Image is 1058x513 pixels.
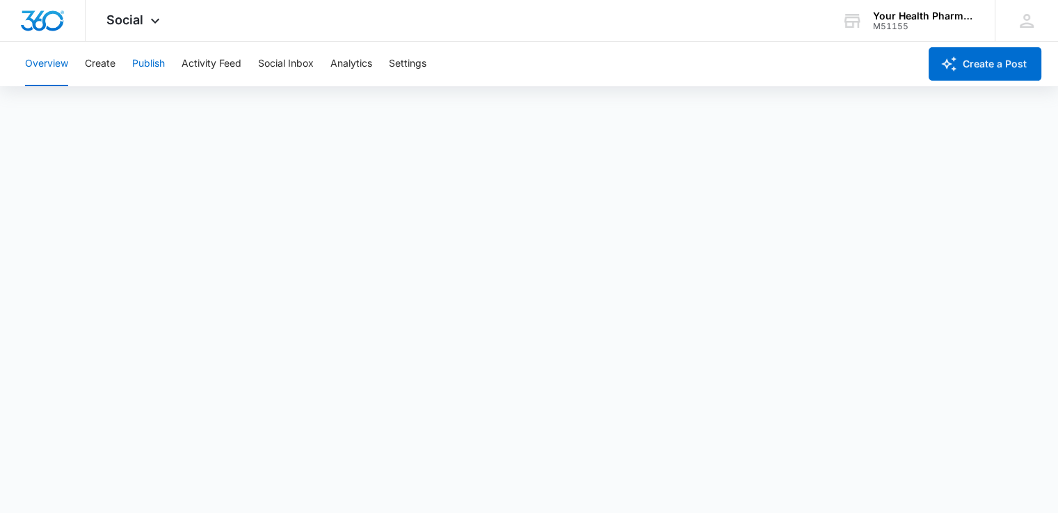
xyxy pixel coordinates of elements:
[106,13,143,27] span: Social
[873,22,975,31] div: account id
[182,42,241,86] button: Activity Feed
[85,42,115,86] button: Create
[389,42,426,86] button: Settings
[929,47,1041,81] button: Create a Post
[25,42,68,86] button: Overview
[873,10,975,22] div: account name
[330,42,372,86] button: Analytics
[258,42,314,86] button: Social Inbox
[132,42,165,86] button: Publish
